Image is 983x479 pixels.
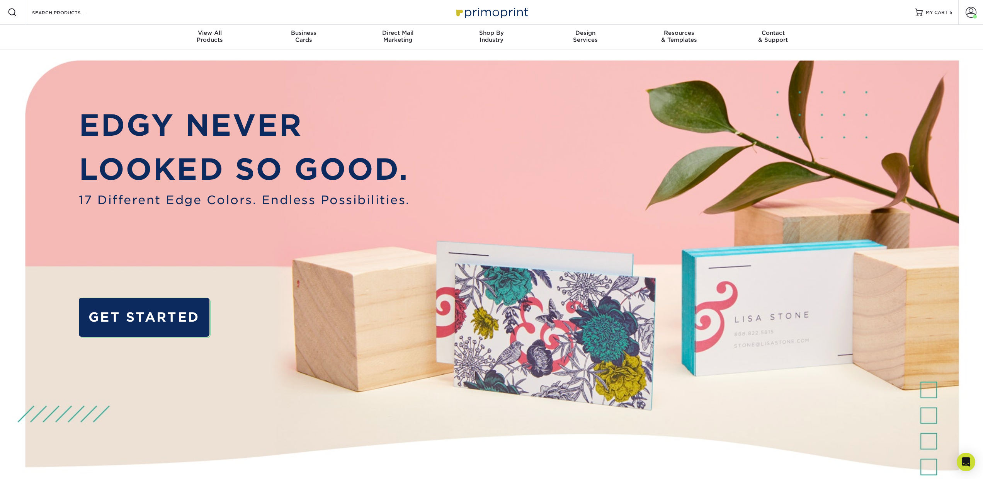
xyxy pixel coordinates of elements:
div: Services [538,29,632,43]
div: Industry [445,29,539,43]
span: 5 [949,10,952,15]
a: Direct MailMarketing [351,25,445,49]
a: Contact& Support [726,25,820,49]
a: BusinessCards [257,25,351,49]
a: Resources& Templates [632,25,726,49]
a: GET STARTED [79,298,209,336]
span: Design [538,29,632,36]
div: Products [163,29,257,43]
span: Resources [632,29,726,36]
div: & Templates [632,29,726,43]
div: & Support [726,29,820,43]
span: Business [257,29,351,36]
a: Shop ByIndustry [445,25,539,49]
span: Contact [726,29,820,36]
div: Marketing [351,29,445,43]
span: View All [163,29,257,36]
span: 17 Different Edge Colors. Endless Possibilities. [79,191,410,209]
span: Shop By [445,29,539,36]
div: Open Intercom Messenger [957,453,975,471]
span: MY CART [926,9,948,16]
span: Direct Mail [351,29,445,36]
input: SEARCH PRODUCTS..... [31,8,107,17]
p: LOOKED SO GOOD. [79,147,410,191]
a: DesignServices [538,25,632,49]
a: View AllProducts [163,25,257,49]
p: EDGY NEVER [79,103,410,147]
div: Cards [257,29,351,43]
img: Primoprint [453,4,530,20]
